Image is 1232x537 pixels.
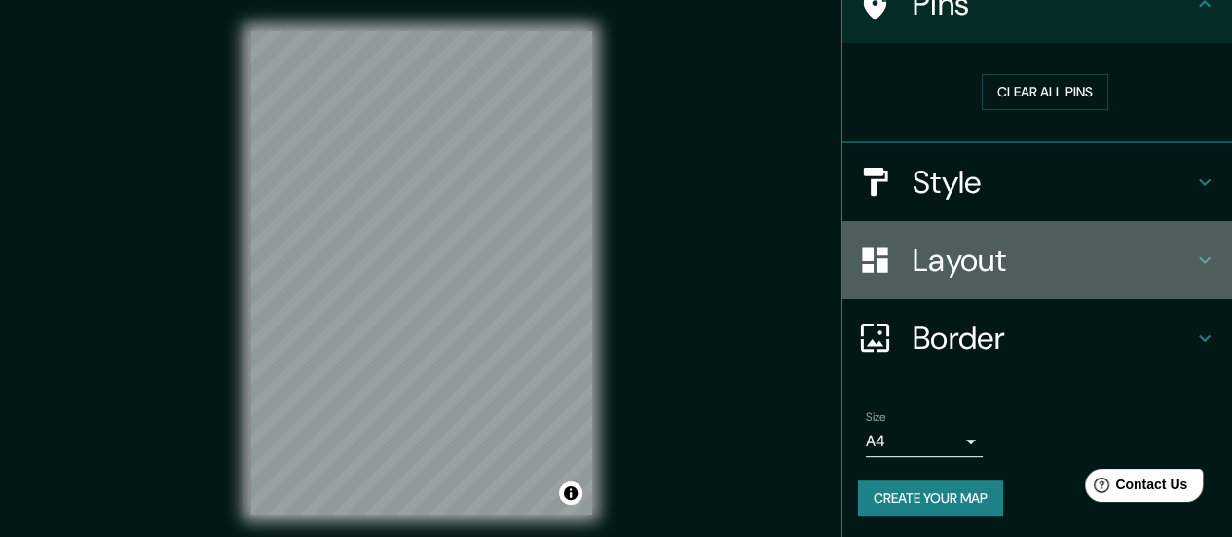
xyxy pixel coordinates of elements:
div: Style [842,143,1232,221]
button: Clear all pins [982,74,1108,110]
canvas: Map [250,31,592,515]
button: Create your map [858,480,1003,517]
div: A4 [866,426,983,457]
iframe: Help widget launcher [1059,461,1211,516]
button: Toggle attribution [559,481,582,505]
div: Layout [842,221,1232,299]
h4: Border [913,319,1193,358]
label: Size [866,408,886,425]
h4: Layout [913,241,1193,280]
h4: Style [913,163,1193,202]
div: Border [842,299,1232,377]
